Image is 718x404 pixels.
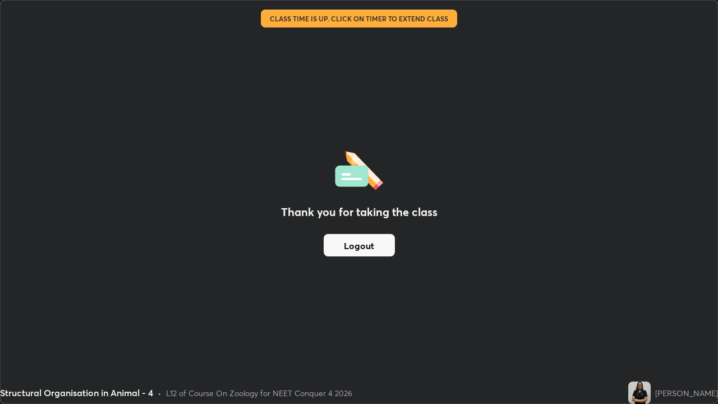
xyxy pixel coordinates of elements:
div: • [158,387,162,399]
h2: Thank you for taking the class [281,204,438,221]
button: Logout [324,234,395,256]
img: offlineFeedback.1438e8b3.svg [335,148,383,190]
div: [PERSON_NAME] [655,387,718,399]
img: c6438dad0c3c4b4ca32903e77dc45fa4.jpg [628,382,651,404]
div: L12 of Course On Zoology for NEET Conquer 4 2026 [166,387,352,399]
